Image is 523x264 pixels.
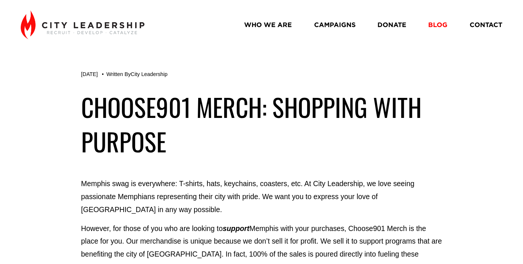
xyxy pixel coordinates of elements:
a: DONATE [377,19,406,32]
h1: Choose901 Merch: Shopping With Purpose [81,89,442,159]
a: CONTACT [470,19,502,32]
img: City Leadership - Recruit. Develop. Catalyze. [21,10,144,39]
a: CAMPAIGNS [314,19,356,32]
div: Written By [106,71,167,77]
a: WHO WE ARE [244,19,292,32]
a: City Leadership [131,71,167,77]
p: Memphis swag is everywhere: T-shirts, hats, keychains, coasters, etc. At City Leadership, we love... [81,177,442,216]
em: support [223,224,249,232]
a: BLOG [428,19,447,32]
span: [DATE] [81,71,98,77]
